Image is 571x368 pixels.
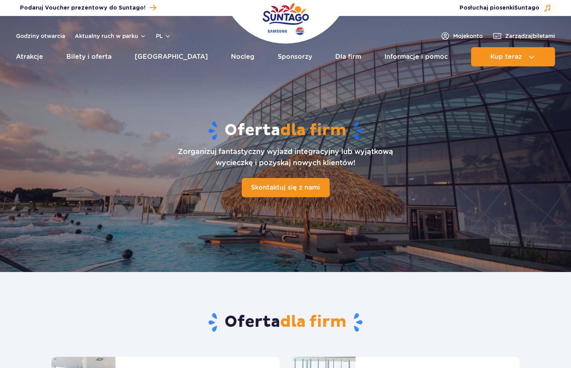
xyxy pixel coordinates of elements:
span: Suntago [514,5,539,11]
button: pl [156,32,171,40]
a: Bilety i oferta [66,47,111,66]
p: Zorganizuj fantastyczny wyjazd integracyjny lub wyjątkową wycieczkę i pozyskaj nowych klientów! [178,146,393,168]
span: dla firm [280,312,346,332]
h2: Oferta [52,312,519,333]
a: Godziny otwarcia [16,32,65,40]
a: Informacje i pomoc [384,47,448,66]
span: Moje konto [453,32,483,40]
span: Posłuchaj piosenki [460,4,539,12]
span: Skontaktuj się z nami [251,184,320,191]
a: Skontaktuj się z nami [242,178,330,197]
span: Zarządzaj biletami [505,32,555,40]
a: Dla firm [335,47,361,66]
button: Kup teraz [471,47,555,66]
a: Mojekonto [440,31,483,41]
a: Sponsorzy [278,47,312,66]
button: Aktualny ruch w parku [75,33,146,39]
span: Podaruj Voucher prezentowy do Suntago! [20,4,145,12]
a: Atrakcje [16,47,43,66]
a: [GEOGRAPHIC_DATA] [135,47,208,66]
a: Zarządzajbiletami [492,31,555,41]
button: Posłuchaj piosenkiSuntago [460,4,551,12]
a: Nocleg [231,47,255,66]
span: dla firm [280,120,346,140]
span: Kup teraz [490,53,522,60]
h1: Oferta [29,120,543,141]
a: Podaruj Voucher prezentowy do Suntago! [20,2,156,13]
